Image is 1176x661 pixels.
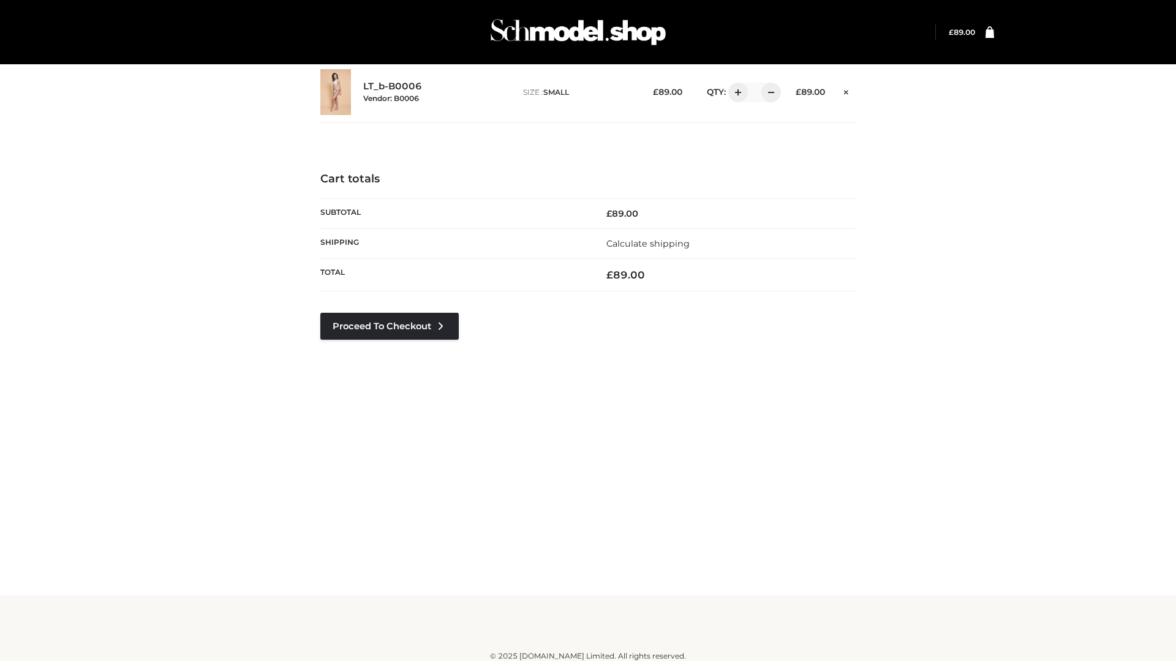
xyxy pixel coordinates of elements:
bdi: 89.00 [606,208,638,219]
a: Remove this item [837,83,856,99]
th: Total [320,259,588,291]
span: £ [796,87,801,97]
bdi: 89.00 [606,269,645,281]
span: £ [606,269,613,281]
a: Proceed to Checkout [320,313,459,340]
h4: Cart totals [320,173,856,186]
a: LT_b-B0006 [363,81,422,92]
img: LT_b-B0006 - SMALL [320,69,351,115]
a: £89.00 [949,28,975,37]
span: £ [949,28,954,37]
div: QTY: [695,83,777,102]
img: Schmodel Admin 964 [486,8,670,56]
small: Vendor: B0006 [363,94,419,103]
span: SMALL [543,88,569,97]
span: £ [606,208,612,219]
bdi: 89.00 [949,28,975,37]
span: £ [653,87,658,97]
bdi: 89.00 [796,87,825,97]
p: size : [523,87,634,98]
th: Shipping [320,228,588,258]
bdi: 89.00 [653,87,682,97]
a: Calculate shipping [606,238,690,249]
th: Subtotal [320,198,588,228]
